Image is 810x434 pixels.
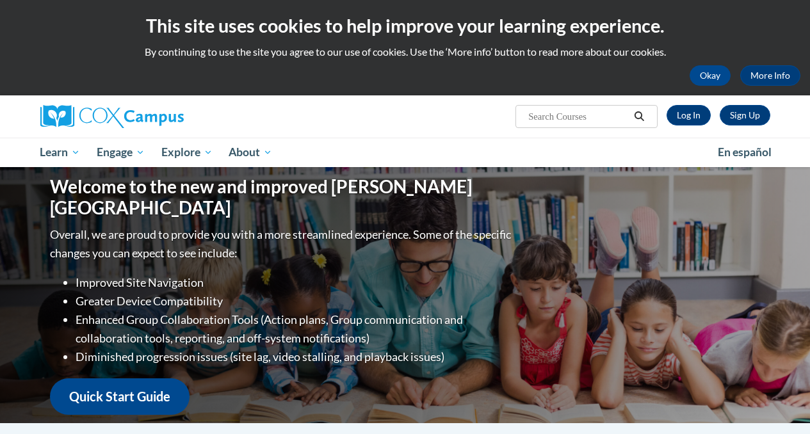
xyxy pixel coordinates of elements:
[50,176,514,219] h1: Welcome to the new and improved [PERSON_NAME][GEOGRAPHIC_DATA]
[527,109,629,124] input: Search Courses
[740,65,800,86] a: More Info
[31,138,780,167] div: Main menu
[718,145,772,159] span: En español
[50,378,190,415] a: Quick Start Guide
[220,138,280,167] a: About
[153,138,221,167] a: Explore
[76,310,514,348] li: Enhanced Group Collaboration Tools (Action plans, Group communication and collaboration tools, re...
[40,105,184,128] img: Cox Campus
[667,105,711,125] a: Log In
[88,138,153,167] a: Engage
[690,65,731,86] button: Okay
[229,145,272,160] span: About
[32,138,89,167] a: Learn
[10,45,800,59] p: By continuing to use the site you agree to our use of cookies. Use the ‘More info’ button to read...
[709,139,780,166] a: En español
[76,273,514,292] li: Improved Site Navigation
[97,145,145,160] span: Engage
[720,105,770,125] a: Register
[40,145,80,160] span: Learn
[10,13,800,38] h2: This site uses cookies to help improve your learning experience.
[76,348,514,366] li: Diminished progression issues (site lag, video stalling, and playback issues)
[76,292,514,310] li: Greater Device Compatibility
[629,109,649,124] button: Search
[40,105,271,128] a: Cox Campus
[50,225,514,262] p: Overall, we are proud to provide you with a more streamlined experience. Some of the specific cha...
[161,145,213,160] span: Explore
